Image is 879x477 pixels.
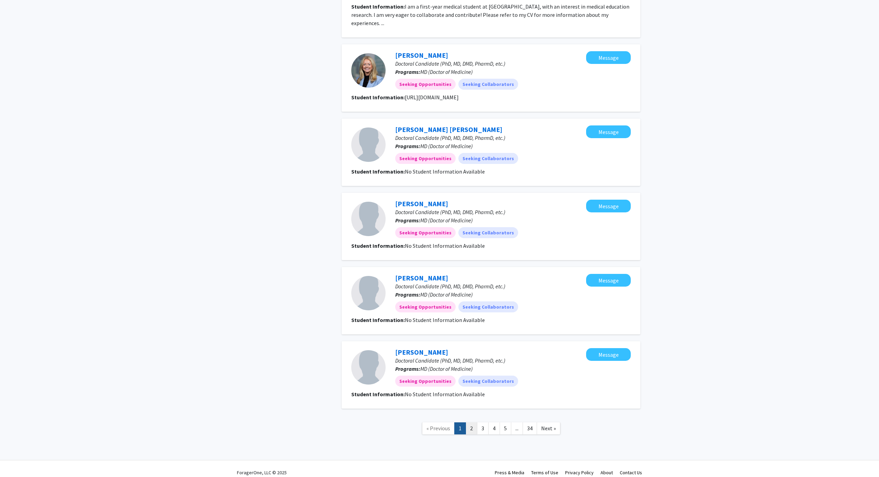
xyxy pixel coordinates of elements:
button: Message Mohammed Ali Syed [586,125,631,138]
mat-chip: Seeking Collaborators [458,376,518,387]
span: « Previous [426,425,450,432]
button: Message Kaitlyn Devine [586,51,631,64]
mat-chip: Seeking Opportunities [395,79,456,90]
mat-chip: Seeking Collaborators [458,79,518,90]
a: [PERSON_NAME] [395,274,448,282]
mat-chip: Seeking Opportunities [395,153,456,164]
span: MD (Doctor of Medicine) [420,143,473,149]
a: About [601,469,613,476]
span: Next » [541,425,556,432]
mat-chip: Seeking Collaborators [458,153,518,164]
span: Doctoral Candidate (PhD, MD, DMD, PharmD, etc.) [395,134,505,141]
a: Press & Media [495,469,524,476]
span: Doctoral Candidate (PhD, MD, DMD, PharmD, etc.) [395,357,505,364]
iframe: Chat [5,446,29,472]
mat-chip: Seeking Collaborators [458,227,518,238]
b: Student Information: [351,242,405,249]
span: No Student Information Available [405,391,485,398]
b: Programs: [395,68,420,75]
button: Message Malavika Eby [586,200,631,212]
a: 1 [454,422,466,434]
a: [PERSON_NAME] [PERSON_NAME] [395,125,502,134]
fg-read-more: I am a first-year medical student at [GEOGRAPHIC_DATA], with an interest in medical education res... [351,3,629,26]
mat-chip: Seeking Opportunities [395,301,456,312]
span: No Student Information Available [405,242,485,249]
span: MD (Doctor of Medicine) [420,217,473,224]
a: [PERSON_NAME] [395,348,448,356]
a: 34 [523,422,537,434]
mat-chip: Seeking Opportunities [395,227,456,238]
span: ... [515,425,518,432]
span: Doctoral Candidate (PhD, MD, DMD, PharmD, etc.) [395,209,505,215]
a: 3 [477,422,489,434]
nav: Page navigation [342,415,640,443]
a: [PERSON_NAME] [395,199,448,208]
b: Student Information: [351,94,405,101]
a: 4 [488,422,500,434]
b: Programs: [395,365,420,372]
b: Programs: [395,217,420,224]
a: Contact Us [620,469,642,476]
b: Student Information: [351,317,405,323]
span: No Student Information Available [405,317,485,323]
b: Programs: [395,143,420,149]
b: Student Information: [351,168,405,175]
span: MD (Doctor of Medicine) [420,68,473,75]
b: Student Information: [351,3,405,10]
b: Student Information: [351,391,405,398]
a: 2 [466,422,477,434]
mat-chip: Seeking Collaborators [458,301,518,312]
button: Message Brandon Alonso [586,348,631,361]
a: 5 [500,422,511,434]
a: Next [537,422,560,434]
button: Message Rachel Matayev [586,274,631,287]
span: Doctoral Candidate (PhD, MD, DMD, PharmD, etc.) [395,60,505,67]
a: Terms of Use [531,469,558,476]
span: MD (Doctor of Medicine) [420,291,473,298]
mat-chip: Seeking Opportunities [395,376,456,387]
a: Privacy Policy [565,469,594,476]
span: Doctoral Candidate (PhD, MD, DMD, PharmD, etc.) [395,283,505,290]
a: Previous Page [422,422,455,434]
span: MD (Doctor of Medicine) [420,365,473,372]
a: [PERSON_NAME] [395,51,448,59]
span: No Student Information Available [405,168,485,175]
fg-read-more: [URL][DOMAIN_NAME] [405,94,459,101]
b: Programs: [395,291,420,298]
